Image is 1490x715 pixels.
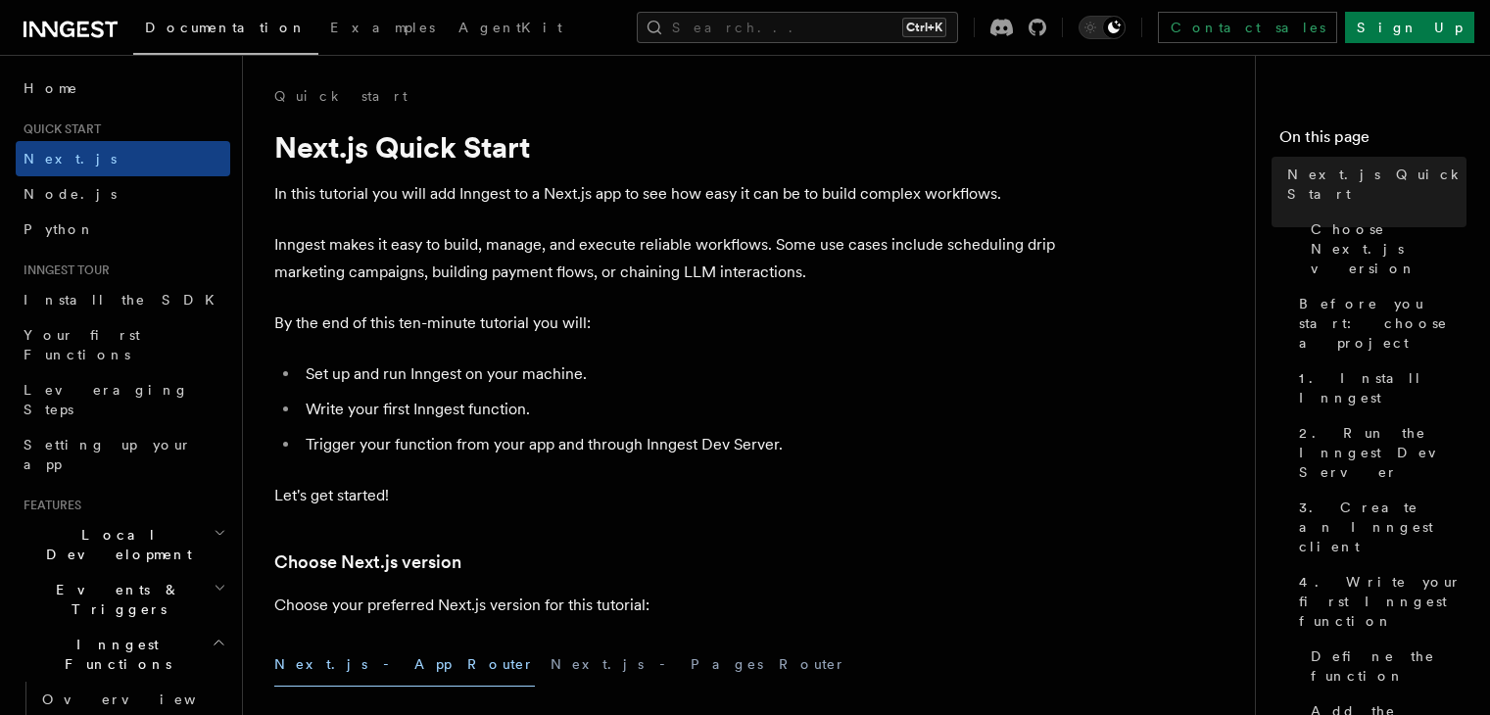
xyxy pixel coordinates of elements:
a: Before you start: choose a project [1291,286,1466,360]
a: 1. Install Inngest [1291,360,1466,415]
a: 2. Run the Inngest Dev Server [1291,415,1466,490]
span: 2. Run the Inngest Dev Server [1299,423,1466,482]
span: Leveraging Steps [24,382,189,417]
span: Examples [330,20,435,35]
span: Next.js Quick Start [1287,165,1466,204]
p: By the end of this ten-minute tutorial you will: [274,310,1058,337]
p: Let's get started! [274,482,1058,509]
a: Choose Next.js version [274,548,461,576]
a: Leveraging Steps [16,372,230,427]
a: AgentKit [447,6,574,53]
span: 1. Install Inngest [1299,368,1466,407]
kbd: Ctrl+K [902,18,946,37]
span: Next.js [24,151,117,167]
span: Install the SDK [24,292,226,308]
li: Write your first Inngest function. [300,396,1058,423]
button: Inngest Functions [16,627,230,682]
span: Define the function [1311,646,1466,686]
span: Features [16,498,81,513]
span: Node.js [24,186,117,202]
p: Choose your preferred Next.js version for this tutorial: [274,592,1058,619]
p: In this tutorial you will add Inngest to a Next.js app to see how easy it can be to build complex... [274,180,1058,208]
a: Sign Up [1345,12,1474,43]
span: Your first Functions [24,327,140,362]
span: Before you start: choose a project [1299,294,1466,353]
a: Home [16,71,230,106]
span: Python [24,221,95,237]
a: 4. Write your first Inngest function [1291,564,1466,639]
span: Overview [42,691,244,707]
span: Home [24,78,78,98]
a: Define the function [1303,639,1466,693]
span: Local Development [16,525,214,564]
a: Python [16,212,230,247]
button: Toggle dark mode [1079,16,1126,39]
span: 3. Create an Inngest client [1299,498,1466,556]
button: Next.js - App Router [274,643,535,687]
a: 3. Create an Inngest client [1291,490,1466,564]
button: Search...Ctrl+K [637,12,958,43]
a: Your first Functions [16,317,230,372]
a: Next.js Quick Start [1279,157,1466,212]
a: Quick start [274,86,408,106]
span: 4. Write your first Inngest function [1299,572,1466,631]
span: Events & Triggers [16,580,214,619]
a: Setting up your app [16,427,230,482]
a: Next.js [16,141,230,176]
button: Events & Triggers [16,572,230,627]
h1: Next.js Quick Start [274,129,1058,165]
span: Choose Next.js version [1311,219,1466,278]
span: Inngest Functions [16,635,212,674]
li: Trigger your function from your app and through Inngest Dev Server. [300,431,1058,458]
button: Next.js - Pages Router [551,643,846,687]
p: Inngest makes it easy to build, manage, and execute reliable workflows. Some use cases include sc... [274,231,1058,286]
span: AgentKit [458,20,562,35]
a: Node.js [16,176,230,212]
span: Quick start [16,121,101,137]
span: Setting up your app [24,437,192,472]
li: Set up and run Inngest on your machine. [300,360,1058,388]
a: Contact sales [1158,12,1337,43]
a: Documentation [133,6,318,55]
a: Choose Next.js version [1303,212,1466,286]
button: Local Development [16,517,230,572]
a: Install the SDK [16,282,230,317]
span: Inngest tour [16,262,110,278]
h4: On this page [1279,125,1466,157]
span: Documentation [145,20,307,35]
a: Examples [318,6,447,53]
